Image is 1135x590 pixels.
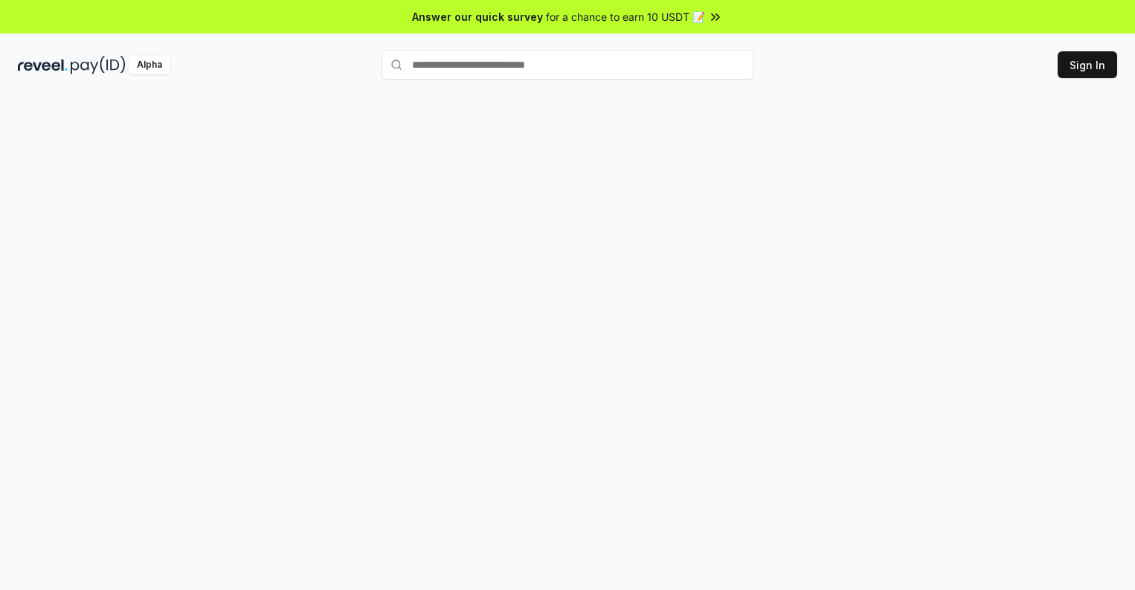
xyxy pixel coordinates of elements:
[1058,51,1117,78] button: Sign In
[129,56,170,74] div: Alpha
[71,56,126,74] img: pay_id
[546,9,705,25] span: for a chance to earn 10 USDT 📝
[412,9,543,25] span: Answer our quick survey
[18,56,68,74] img: reveel_dark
